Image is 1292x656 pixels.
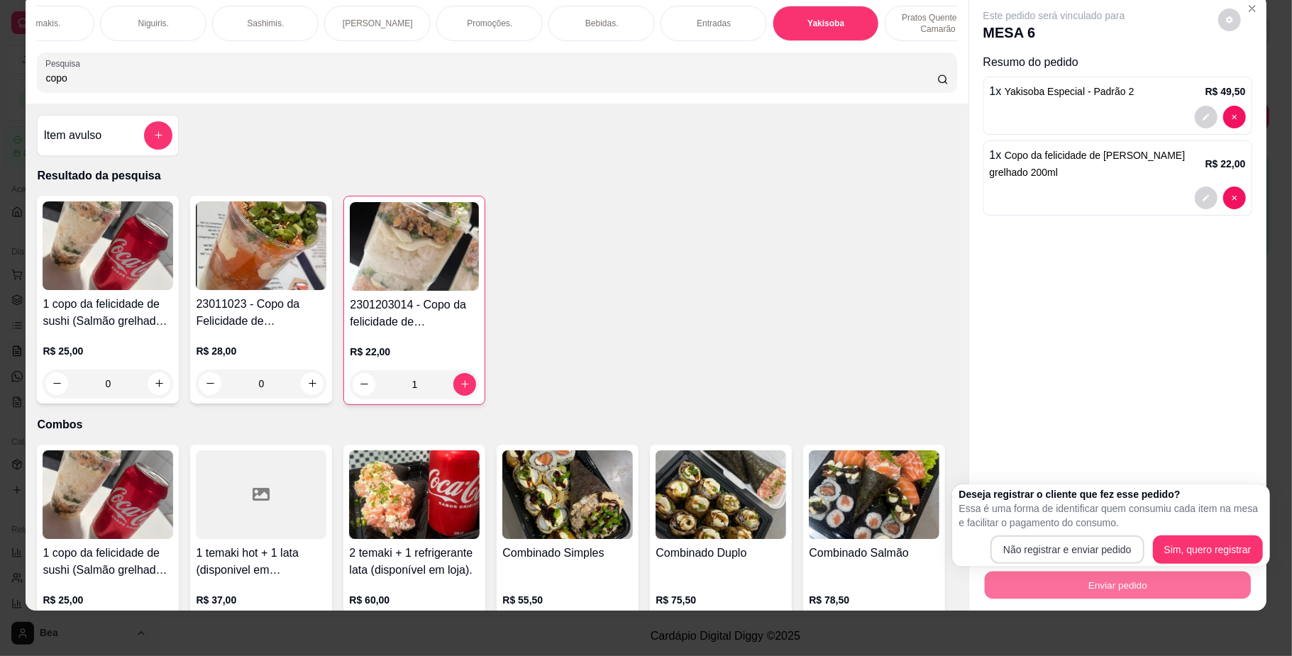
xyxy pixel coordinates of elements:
button: decrease-product-quantity [1223,187,1246,209]
p: R$ 25,00 [43,593,173,607]
p: Combos [37,416,956,433]
p: Essa é uma forma de identificar quem consumiu cada item na mesa e facilitar o pagamento do consumo. [959,501,1263,530]
img: product-image [350,202,479,291]
h4: Combinado Salmão [809,545,939,562]
p: Entradas [697,18,731,29]
button: decrease-product-quantity [199,372,221,395]
button: increase-product-quantity [453,373,476,396]
h4: Item avulso [43,127,101,144]
h4: Combinado Simples [502,545,633,562]
button: decrease-product-quantity [45,372,68,395]
img: product-image [656,450,786,539]
p: R$ 60,00 [349,593,480,607]
img: product-image [43,201,173,290]
button: decrease-product-quantity [1195,187,1218,209]
img: product-image [349,450,480,539]
p: Resumo do pedido [983,54,1252,71]
p: R$ 28,00 [196,344,326,358]
h4: Combinado Duplo [656,545,786,562]
button: decrease-product-quantity [1218,9,1241,31]
p: MESA 6 [983,23,1125,43]
button: add-separate-item [144,121,172,150]
button: Enviar pedido [984,572,1250,599]
h4: 1 copo da felicidade de sushi (Salmão grelhado) 200ml + 1 lata (disponivel em [GEOGRAPHIC_DATA]) [43,545,173,579]
h4: 23011023 - Copo da Felicidade de [PERSON_NAME] cru 200ml [196,296,326,330]
img: product-image [502,450,633,539]
p: R$ 22,00 [350,345,479,359]
span: Copo da felicidade de [PERSON_NAME] grelhado 200ml [990,150,1186,178]
p: Yakisoba [807,18,844,29]
button: decrease-product-quantity [1223,106,1246,128]
p: 1 x [990,83,1134,100]
button: Não registrar e enviar pedido [990,535,1144,564]
p: R$ 37,00 [196,593,326,607]
p: R$ 75,50 [656,593,786,607]
p: Este pedido será vinculado para [983,9,1125,23]
p: R$ 55,50 [502,593,633,607]
span: Yakisoba Especial - Padrão 2 [1005,86,1134,97]
h4: 2 temaki + 1 refrigerante lata (disponível em loja). [349,545,480,579]
p: R$ 78,50 [809,593,939,607]
p: Promoções. [467,18,512,29]
button: decrease-product-quantity [1195,106,1218,128]
p: Resultado da pesquisa [37,167,956,184]
button: increase-product-quantity [148,372,170,395]
input: Pesquisa [45,71,937,85]
img: product-image [43,450,173,539]
h4: 1 temaki hot + 1 lata (disponivel em [GEOGRAPHIC_DATA]) [196,545,326,579]
button: decrease-product-quantity [353,373,375,396]
button: increase-product-quantity [301,372,324,395]
p: Niguiris. [138,18,169,29]
p: 1 x [990,147,1205,181]
img: product-image [809,450,939,539]
p: R$ 22,00 [1205,157,1246,171]
p: Uramakis. [22,18,60,29]
label: Pesquisa [45,57,85,70]
h4: 2301203014 - Copo da felicidade de [PERSON_NAME] grelhado 200ml [350,296,479,330]
p: R$ 49,50 [1205,84,1246,99]
h4: 1 copo da felicidade de sushi (Salmão grelhado) 200ml + 1 lata (disponivel em [GEOGRAPHIC_DATA]) [43,296,173,330]
img: product-image [196,201,326,290]
p: [PERSON_NAME] [343,18,413,29]
p: Sashimis. [247,18,284,29]
p: Pratos Quentes De Camarão [897,12,979,35]
button: Sim, quero registrar [1153,535,1263,564]
p: R$ 25,00 [43,344,173,358]
h2: Deseja registrar o cliente que fez esse pedido? [959,487,1263,501]
p: Bebidas. [585,18,619,29]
